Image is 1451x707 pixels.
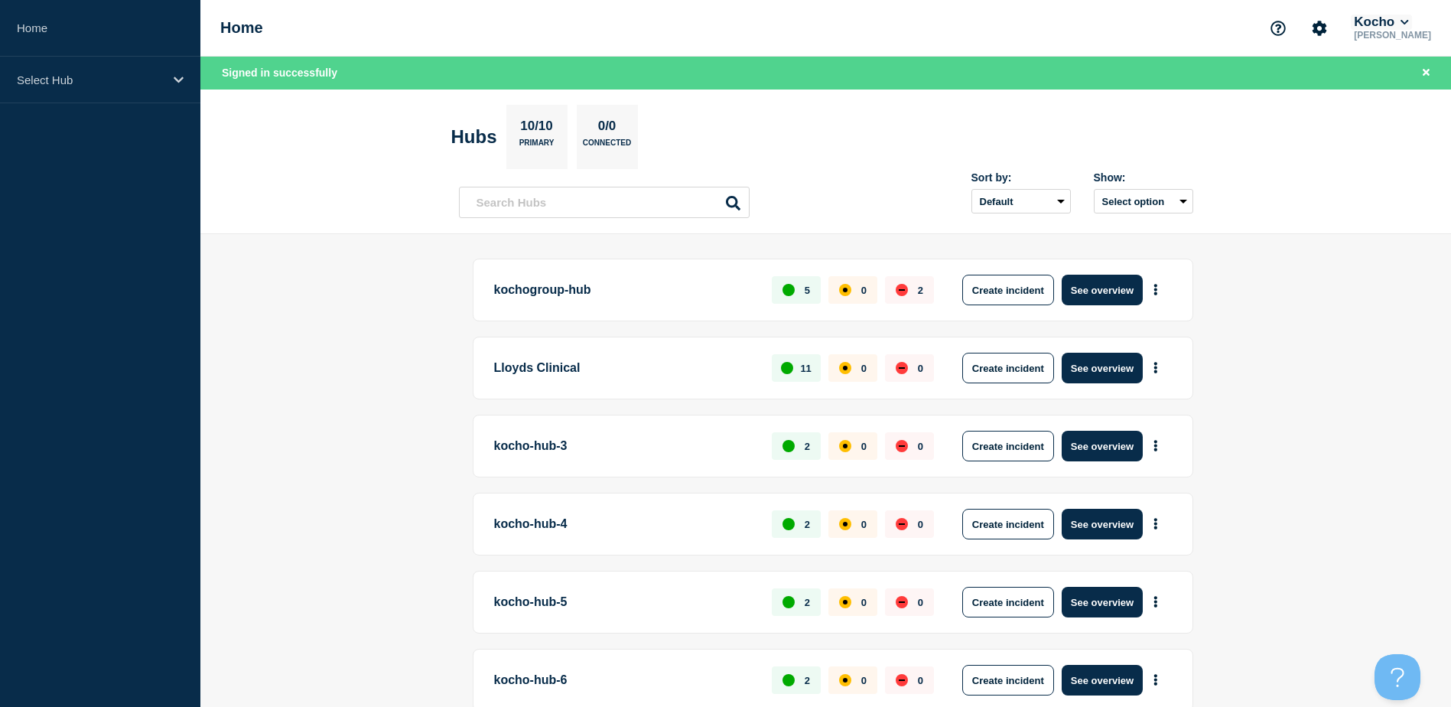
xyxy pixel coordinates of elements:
[971,189,1071,213] select: Sort by
[918,675,923,686] p: 0
[451,126,497,148] h2: Hubs
[861,675,867,686] p: 0
[494,431,755,461] p: kocho-hub-3
[1375,654,1420,700] iframe: Help Scout Beacon - Open
[896,362,908,374] div: down
[962,509,1054,539] button: Create incident
[839,284,851,296] div: affected
[782,596,795,608] div: up
[583,138,631,155] p: Connected
[515,119,559,138] p: 10/10
[896,440,908,452] div: down
[222,67,337,79] span: Signed in successfully
[494,353,755,383] p: Lloyds Clinical
[1417,64,1436,82] button: Close banner
[1062,431,1143,461] button: See overview
[839,674,851,686] div: affected
[861,519,867,530] p: 0
[1062,665,1143,696] button: See overview
[459,187,750,218] input: Search Hubs
[519,138,555,155] p: Primary
[494,509,755,539] p: kocho-hub-4
[1146,432,1166,461] button: More actions
[782,440,795,452] div: up
[962,275,1054,305] button: Create incident
[1094,171,1193,184] div: Show:
[1146,588,1166,617] button: More actions
[962,587,1054,617] button: Create incident
[1062,353,1143,383] button: See overview
[782,518,795,530] div: up
[1146,276,1166,305] button: More actions
[861,363,867,374] p: 0
[1351,30,1434,41] p: [PERSON_NAME]
[896,518,908,530] div: down
[839,440,851,452] div: affected
[962,665,1054,696] button: Create incident
[839,362,851,374] div: affected
[1062,587,1143,617] button: See overview
[1146,510,1166,539] button: More actions
[896,674,908,686] div: down
[782,674,795,686] div: up
[918,597,923,608] p: 0
[1094,189,1193,213] button: Select option
[1146,666,1166,695] button: More actions
[918,285,923,296] p: 2
[220,19,263,37] h1: Home
[962,431,1054,461] button: Create incident
[805,675,810,686] p: 2
[781,362,793,374] div: up
[1062,509,1143,539] button: See overview
[494,665,755,696] p: kocho-hub-6
[861,441,867,452] p: 0
[805,285,810,296] p: 5
[592,119,622,138] p: 0/0
[971,171,1071,184] div: Sort by:
[805,597,810,608] p: 2
[918,519,923,530] p: 0
[17,73,164,86] p: Select Hub
[494,275,755,305] p: kochogroup-hub
[1262,12,1294,44] button: Support
[805,519,810,530] p: 2
[1062,275,1143,305] button: See overview
[805,441,810,452] p: 2
[896,284,908,296] div: down
[800,363,811,374] p: 11
[861,285,867,296] p: 0
[918,441,923,452] p: 0
[1303,12,1336,44] button: Account settings
[782,284,795,296] div: up
[918,363,923,374] p: 0
[1351,15,1411,30] button: Kocho
[896,596,908,608] div: down
[839,518,851,530] div: affected
[494,587,755,617] p: kocho-hub-5
[861,597,867,608] p: 0
[962,353,1054,383] button: Create incident
[1146,354,1166,383] button: More actions
[839,596,851,608] div: affected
